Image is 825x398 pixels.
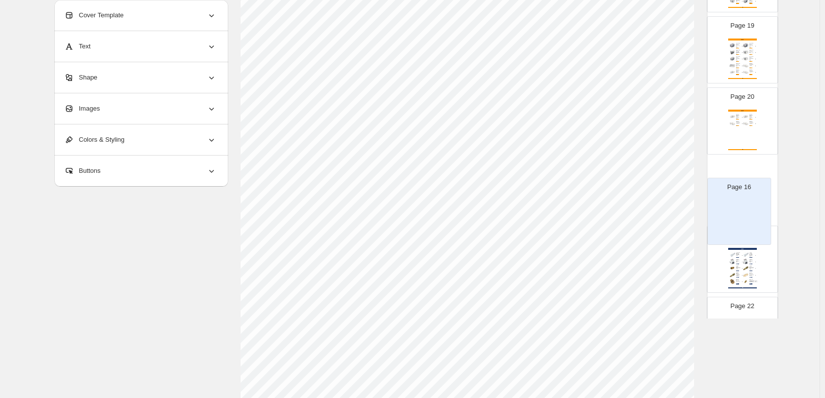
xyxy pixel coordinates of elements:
span: Shape [64,73,98,82]
span: Colors & Styling [64,135,124,145]
span: Images [64,104,100,114]
span: Buttons [64,166,101,176]
span: Cover Template [64,10,124,20]
span: Text [64,41,91,51]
